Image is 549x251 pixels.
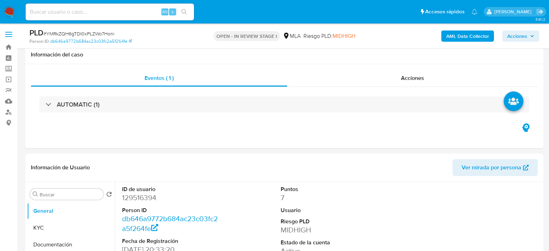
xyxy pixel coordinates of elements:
span: MIDHIGH [333,32,355,40]
dt: Puntos [281,185,380,193]
dd: 7 [281,193,380,203]
h3: AUTOMATIC (1) [57,101,100,108]
span: Riesgo PLD: [303,32,355,40]
dt: Person ID [122,206,221,214]
h1: Información del caso [31,51,538,58]
b: Person ID [29,38,49,45]
p: cecilia.zacarias@mercadolibre.com [494,8,534,15]
p: OPEN - IN REVIEW STAGE I [214,31,280,41]
span: Eventos ( 1 ) [145,74,174,82]
dt: Fecha de Registración [122,237,221,245]
span: s [172,8,174,15]
button: search-icon [177,7,191,17]
a: db646a9772b684ac23c03fc2a5f264fe [122,213,218,233]
span: Alt [162,8,168,15]
button: Volver al orden por defecto [106,191,112,199]
span: Accesos rápidos [425,8,464,15]
span: Acciones [401,74,424,82]
button: Buscar [33,191,38,197]
button: Acciones [502,30,539,42]
a: Salir [536,8,544,15]
button: KYC [27,219,115,236]
dd: 129516394 [122,193,221,203]
button: Ver mirada por persona [453,159,538,176]
input: Buscar usuario o caso... [26,7,194,16]
span: Ver mirada por persona [462,159,521,176]
button: General [27,203,115,219]
div: AUTOMATIC (1) [39,96,529,113]
h1: Información de Usuario [31,164,90,171]
dt: Riesgo PLD [281,218,380,225]
input: Buscar [40,191,101,198]
dt: Estado de la cuenta [281,239,380,246]
b: PLD [29,27,43,38]
dt: Usuario [281,206,380,214]
dt: ID de usuario [122,185,221,193]
span: Acciones [507,30,527,42]
dd: MIDHIGH [281,225,380,235]
span: # YMRkZQH6gTDI0xPLZWo7Honi [43,30,114,37]
b: AML Data Collector [446,30,489,42]
a: Notificaciones [471,9,477,15]
div: MLA [283,32,301,40]
a: db646a9772b684ac23c03fc2a5f264fe [50,38,132,45]
button: AML Data Collector [441,30,494,42]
